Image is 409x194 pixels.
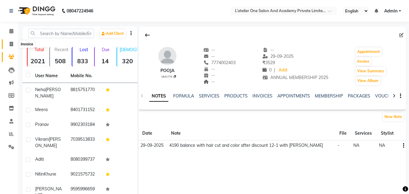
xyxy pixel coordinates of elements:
span: -- [262,47,274,53]
td: 4190 balance with hair cut and color after discount 12-1 with [PERSON_NAME] [167,140,336,151]
strong: 2021 [28,57,48,65]
strong: 508 [50,57,71,65]
span: | [274,67,275,73]
th: User Name [31,69,67,83]
a: PACKAGES [348,93,370,99]
a: NOTES [149,91,168,102]
span: Vikram [35,136,49,142]
p: Lost [75,47,93,52]
span: -- [203,79,215,84]
span: 29-09-2025 [262,54,293,59]
span: ANNUAL MEMBERSHIP 2025 [262,75,328,80]
span: ₹ [262,60,265,65]
td: 9902303184 [67,118,102,133]
a: SERVICES [199,93,219,99]
span: Meera [35,107,48,112]
span: Neha [35,87,45,92]
strong: 14 [95,57,115,65]
a: PRODUCTS [224,93,248,99]
th: Stylist [377,127,399,140]
a: VOUCHERS [375,93,399,99]
span: Pranav [35,122,49,127]
span: NA [353,143,359,148]
span: 3529 [262,60,275,65]
span: - [338,143,339,148]
span: -- [203,47,215,53]
p: Total [30,47,48,52]
th: Note [167,127,336,140]
b: 08047224946 [67,2,93,19]
button: Invoice [356,57,371,66]
span: Aditi [35,156,44,162]
a: Add Client [100,29,125,38]
td: 7039513833 [67,133,102,153]
button: New Note [383,113,404,121]
button: View Summary [356,67,386,75]
div: LBA1776 [161,74,176,78]
span: 29-09-2025 [140,143,163,148]
div: Back to Client [141,29,154,41]
th: Date [139,127,167,140]
p: Recent [52,47,71,52]
img: avatar [158,47,176,65]
a: INVOICES [252,93,272,99]
span: -- [203,54,215,59]
a: APPOINTMENTS [277,93,310,99]
a: MEMBERSHIP [315,93,343,99]
td: 8080399737 [67,153,102,167]
span: Nitin [35,171,44,177]
img: logo [15,2,57,19]
a: FORMULA [173,93,194,99]
strong: 320 [117,57,138,65]
span: [PERSON_NAME] [35,87,61,99]
td: 8815751770 [67,83,102,103]
th: Services [351,127,377,140]
span: Admin [384,8,397,14]
td: 9021575732 [67,167,102,182]
input: Search by Name/Mobile/Email/Code [28,29,94,38]
button: View Album [356,77,380,85]
span: -- [203,73,215,78]
td: 8401731152 [67,103,102,118]
div: Pooja [158,67,176,74]
button: Appointment [356,48,381,56]
span: Khune [44,171,56,177]
div: Invoice [19,41,35,48]
span: NA [379,143,385,148]
th: File [336,127,351,140]
p: Due [96,47,115,52]
span: 0 [262,67,272,73]
a: Add [278,66,288,74]
strong: 833 [72,57,93,65]
th: Mobile No. [67,69,102,83]
span: -- [203,66,215,72]
p: [DEMOGRAPHIC_DATA] [120,47,138,52]
span: 7774002403 [203,60,236,65]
